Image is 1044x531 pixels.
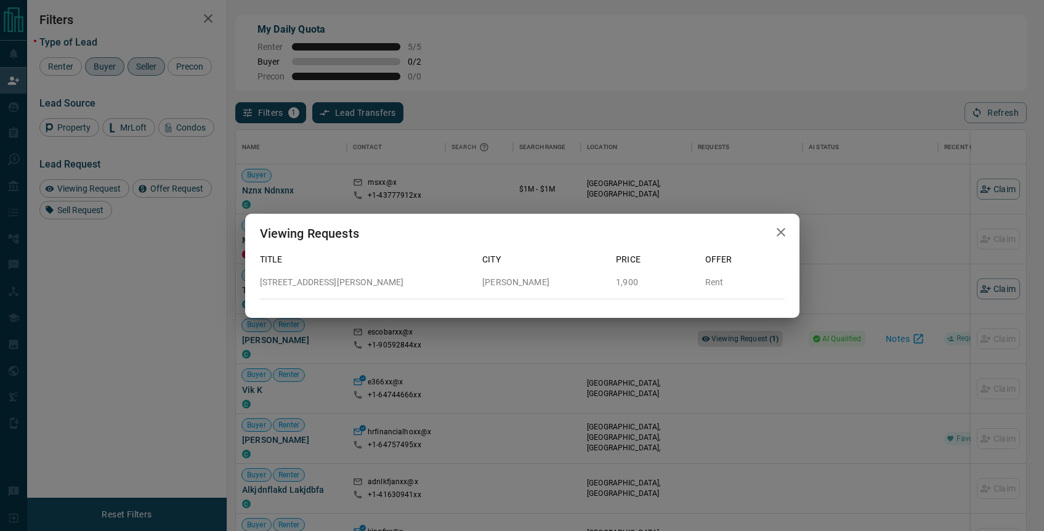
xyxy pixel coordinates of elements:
[616,276,695,289] p: 1,900
[260,253,473,266] p: Title
[482,253,606,266] p: City
[482,276,606,289] p: [PERSON_NAME]
[245,214,374,253] h2: Viewing Requests
[705,253,785,266] p: Offer
[705,276,785,289] p: Rent
[616,253,695,266] p: Price
[260,276,473,289] p: [STREET_ADDRESS][PERSON_NAME]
